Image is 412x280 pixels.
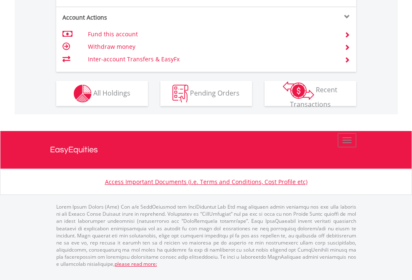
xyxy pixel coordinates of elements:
[105,178,307,186] a: Access Important Documents (i.e. Terms and Conditions, Cost Profile etc)
[93,88,130,97] span: All Holdings
[265,81,356,106] button: Recent Transactions
[88,40,334,53] td: Withdraw money
[172,85,188,103] img: pending_instructions-wht.png
[74,85,92,103] img: holdings-wht.png
[50,131,362,169] a: EasyEquities
[56,13,206,22] div: Account Actions
[88,53,334,66] td: Inter-account Transfers & EasyFx
[56,81,148,106] button: All Holdings
[160,81,252,106] button: Pending Orders
[190,88,240,97] span: Pending Orders
[115,260,157,267] a: please read more:
[283,81,314,100] img: transactions-zar-wht.png
[56,203,356,267] p: Lorem Ipsum Dolors (Ame) Con a/e SeddOeiusmod tem InciDiduntut Lab Etd mag aliquaen admin veniamq...
[88,28,334,40] td: Fund this account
